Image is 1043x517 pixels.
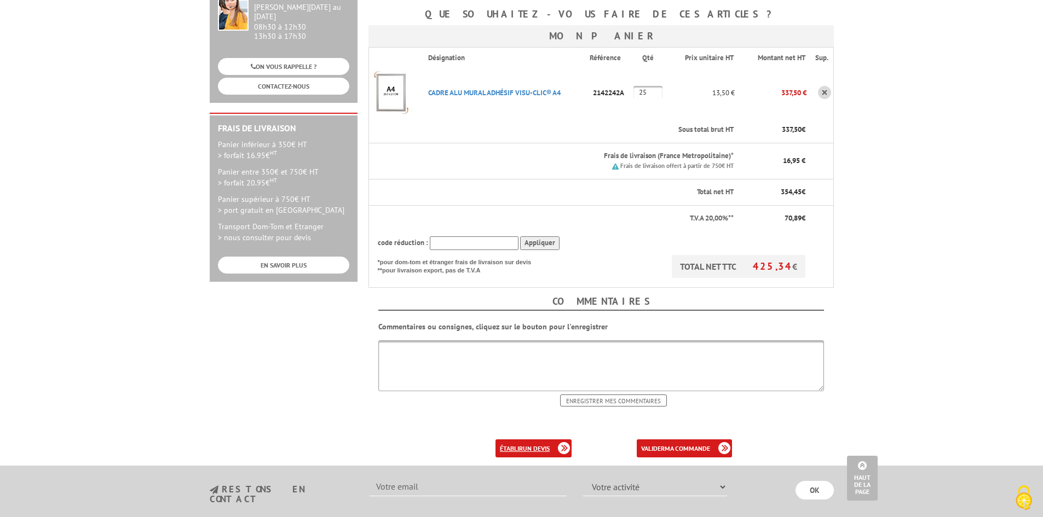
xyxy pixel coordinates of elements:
input: OK [796,481,834,499]
h2: Frais de Livraison [218,124,349,133]
th: Désignation [419,47,589,68]
input: Votre email [370,478,567,496]
small: Frais de livraison offert à partir de 750€ HT [620,162,734,170]
span: > port gratuit en [GEOGRAPHIC_DATA] [218,205,344,215]
p: Total net HT [378,187,734,197]
img: Cookies (fenêtre modale) [1010,484,1038,512]
th: Sup. [806,47,833,68]
p: Frais de livraison (France Metropolitaine)* [428,151,734,161]
a: validerma commande [637,439,732,457]
img: CADRE ALU MURAL ADHéSIF VISU-CLIC® A4 [369,71,413,114]
p: € [744,187,805,197]
h3: restons en contact [210,485,354,504]
span: code réduction : [378,238,428,247]
th: Sous total brut HT [419,117,735,143]
sup: HT [270,176,277,184]
span: 354,45 [781,187,802,196]
h4: Commentaires [378,293,824,311]
p: Référence [590,53,632,63]
a: établirun devis [495,439,572,457]
span: 16,95 € [783,156,805,165]
p: Prix unitaire HT [676,53,734,63]
p: TOTAL NET TTC € [672,255,805,278]
a: ON VOUS RAPPELLE ? [218,58,349,75]
span: 425,34 [753,260,792,272]
p: Montant net HT [744,53,805,63]
th: Qté [633,47,667,68]
a: EN SAVOIR PLUS [218,257,349,274]
a: CADRE ALU MURAL ADHéSIF VISU-CLIC® A4 [428,88,561,97]
b: un devis [523,444,550,452]
p: € [744,125,805,135]
p: T.V.A 20,00%** [378,213,734,224]
input: Appliquer [520,236,560,250]
p: 337,50 € [735,83,806,102]
span: > nous consulter pour devis [218,233,311,242]
sup: HT [270,149,277,156]
b: Commentaires ou consignes, cliquez sur le bouton pour l'enregistrer [378,322,608,332]
div: [PERSON_NAME][DATE] au [DATE] [254,3,349,21]
p: 13,50 € [667,83,735,102]
span: > forfait 20.95€ [218,178,277,188]
span: 337,50 [782,125,802,134]
img: newsletter.jpg [210,485,218,495]
p: *pour dom-tom et étranger frais de livraison sur devis **pour livraison export, pas de T.V.A [378,255,542,275]
b: ma commande [665,444,710,452]
a: Haut de la page [847,456,878,501]
p: Transport Dom-Tom et Etranger [218,221,349,243]
span: 70,89 [785,213,802,223]
p: Panier entre 350€ et 750€ HT [218,166,349,188]
p: Panier supérieur à 750€ HT [218,194,349,216]
b: Que souhaitez-vous faire de ces articles ? [425,8,777,20]
p: Panier inférieur à 350€ HT [218,139,349,161]
p: € [744,213,805,224]
div: 08h30 à 12h30 13h30 à 17h30 [254,3,349,40]
a: CONTACTEZ-NOUS [218,78,349,95]
button: Cookies (fenêtre modale) [1005,480,1043,517]
p: 2142242A [590,83,633,102]
h3: Mon panier [368,25,834,47]
img: picto.png [612,163,619,170]
span: > forfait 16.95€ [218,150,277,160]
input: Enregistrer mes commentaires [560,394,667,406]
